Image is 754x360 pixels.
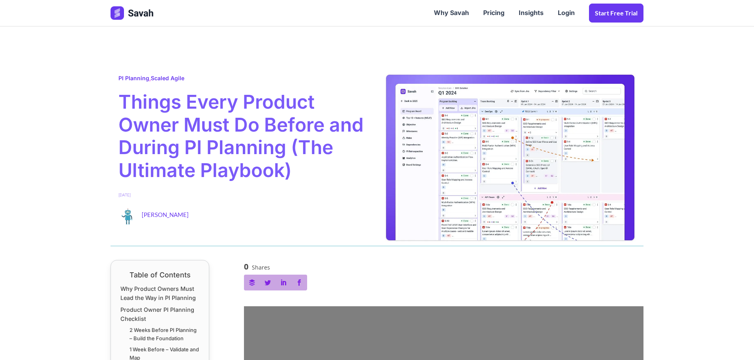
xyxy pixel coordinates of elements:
[118,90,369,181] span: Things Every Product Owner Must Do Before and During PI Planning (The Ultimate Playbook)
[589,4,643,23] a: Start Free trial
[118,192,131,198] span: [DATE]
[118,74,184,83] span: ,
[151,75,184,81] a: Scaled Agile
[120,270,199,280] div: Table of Contents
[244,263,248,271] span: 0
[252,265,270,270] span: Shares
[129,326,199,343] a: 2 Weeks Before PI Planning – Build the Foundation
[120,284,199,302] a: Why Product Owners Must Lead the Way in PI Planning
[142,207,189,219] span: [PERSON_NAME]
[118,75,149,81] a: PI Planning
[476,1,512,25] a: Pricing
[120,305,199,323] a: Product Owner PI Planning Checklist
[551,1,582,25] a: Login
[427,1,476,25] a: Why Savah
[512,1,551,25] a: Insights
